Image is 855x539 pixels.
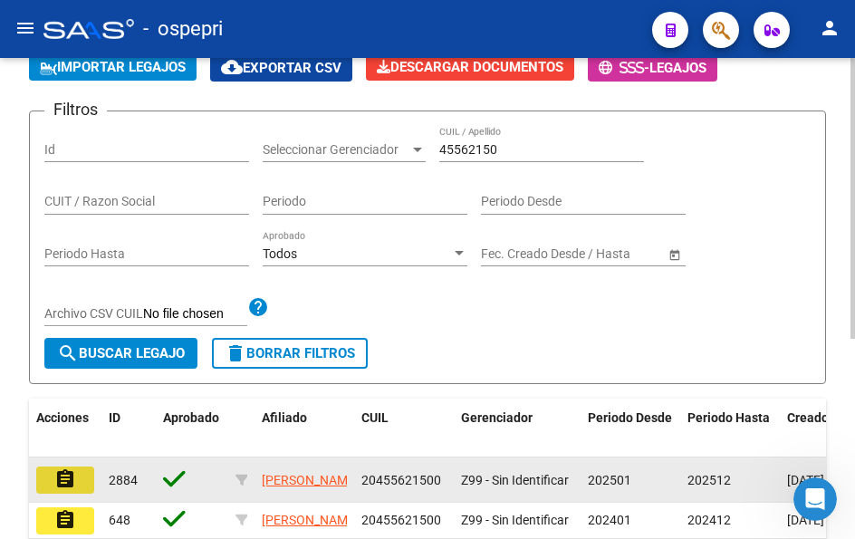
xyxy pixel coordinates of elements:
span: - ospepri [143,9,223,49]
datatable-header-cell: ID [101,399,156,458]
span: Periodo Desde [588,410,672,425]
span: Aprobado [163,410,219,425]
button: Exportar CSV [210,53,352,82]
datatable-header-cell: Periodo Desde [581,399,680,458]
input: Fecha inicio [481,246,547,262]
span: [DATE] [787,473,824,487]
span: Gerenciador [461,410,533,425]
span: IMPORTAR LEGAJOS [40,59,186,75]
span: 20455621500 [361,473,441,487]
mat-icon: assignment [54,468,76,490]
span: 20455621500 [361,513,441,527]
mat-icon: help [247,296,269,318]
span: Legajos [649,60,706,76]
datatable-header-cell: Gerenciador [454,399,581,458]
mat-icon: search [57,342,79,364]
datatable-header-cell: CUIL [354,399,454,458]
span: Descargar Documentos [377,59,563,75]
datatable-header-cell: Afiliado [255,399,354,458]
span: [PERSON_NAME] [262,473,359,487]
span: ID [109,410,120,425]
span: Periodo Hasta [687,410,770,425]
span: 202501 [588,473,631,487]
span: Todos [263,246,297,261]
span: - [599,60,649,76]
span: [PERSON_NAME] [262,513,359,527]
input: Archivo CSV CUIL [143,306,247,322]
span: Exportar CSV [221,60,341,76]
button: IMPORTAR LEGAJOS [29,53,197,81]
button: Open calendar [665,245,684,264]
button: Descargar Documentos [366,53,574,81]
span: [DATE] [787,513,824,527]
datatable-header-cell: Aprobado [156,399,228,458]
span: 202512 [687,473,731,487]
span: Z99 - Sin Identificar [461,473,569,487]
span: Seleccionar Gerenciador [263,142,409,158]
span: Archivo CSV CUIL [44,306,143,321]
span: Z99 - Sin Identificar [461,513,569,527]
datatable-header-cell: Periodo Hasta [680,399,780,458]
span: 648 [109,513,130,527]
button: Borrar Filtros [212,338,368,369]
datatable-header-cell: Acciones [29,399,101,458]
span: 2884 [109,473,138,487]
mat-icon: assignment [54,509,76,531]
span: 202401 [588,513,631,527]
mat-icon: person [819,17,841,39]
span: CUIL [361,410,389,425]
button: Buscar Legajo [44,338,197,369]
mat-icon: menu [14,17,36,39]
span: Buscar Legajo [57,345,185,361]
mat-icon: cloud_download [221,56,243,78]
mat-icon: delete [225,342,246,364]
button: -Legajos [588,53,717,82]
input: Fecha fin [562,246,651,262]
span: Creado [787,410,829,425]
span: Afiliado [262,410,307,425]
span: Acciones [36,410,89,425]
h3: Filtros [44,97,107,122]
span: 202412 [687,513,731,527]
iframe: Intercom live chat [793,477,837,521]
span: Borrar Filtros [225,345,355,361]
